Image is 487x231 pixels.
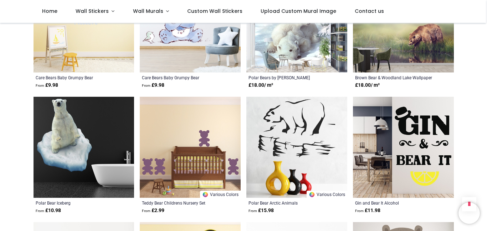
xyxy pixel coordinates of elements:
span: From [355,209,364,213]
img: Brown Bear & Woodland Lake Wall Mural Wallpaper [353,5,454,72]
img: Polar Bears Wall Mural by Elena Dudina [246,5,347,72]
span: From [142,209,150,213]
img: Polar Bear Arctic Animals Wall Sticker - Mod7 [246,97,347,198]
img: Gin and Bear It Alcohol Wall Sticker [353,97,454,198]
a: Various Colors [200,191,241,198]
iframe: Brevo live chat [458,202,480,224]
a: Various Colors [307,191,347,198]
strong: £ 15.98 [248,207,274,214]
span: Wall Stickers [76,7,109,15]
img: Color Wheel [309,191,315,198]
a: Teddy Bear Childrens Nursery Set [142,200,219,206]
strong: £ 2.99 [142,207,164,214]
a: Polar Bears by [PERSON_NAME] [248,75,326,80]
a: Care Bears Baby Grumpy Bear [142,75,219,80]
span: From [36,84,44,87]
span: Custom Wall Stickers [187,7,242,15]
span: Wall Murals [133,7,163,15]
a: Polar Bear Arctic Animals [248,200,326,206]
strong: £ 9.98 [36,82,58,89]
span: From [142,84,150,87]
strong: £ 10.98 [36,207,61,214]
span: From [36,209,44,213]
a: Gin and Bear It Alcohol [355,200,432,206]
strong: £ 11.98 [355,207,380,214]
span: Home [42,7,57,15]
strong: £ 18.00 / m² [248,82,273,89]
img: Color Wheel [202,191,209,198]
a: Polar Bear Iceberg [36,200,113,206]
a: Brown Bear & Woodland Lake Wallpaper [355,75,432,80]
span: Upload Custom Mural Image [261,7,336,15]
a: Care Bears Baby Grumpy Bear [36,75,113,80]
span: From [248,209,257,213]
img: Teddy Bear Childrens Nursery Wall Sticker Set [140,97,241,198]
strong: £ 18.00 / m² [355,82,380,89]
span: Contact us [355,7,384,15]
strong: £ 9.98 [142,82,164,89]
img: Polar Bear Iceberg Wall Sticker [34,97,134,198]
